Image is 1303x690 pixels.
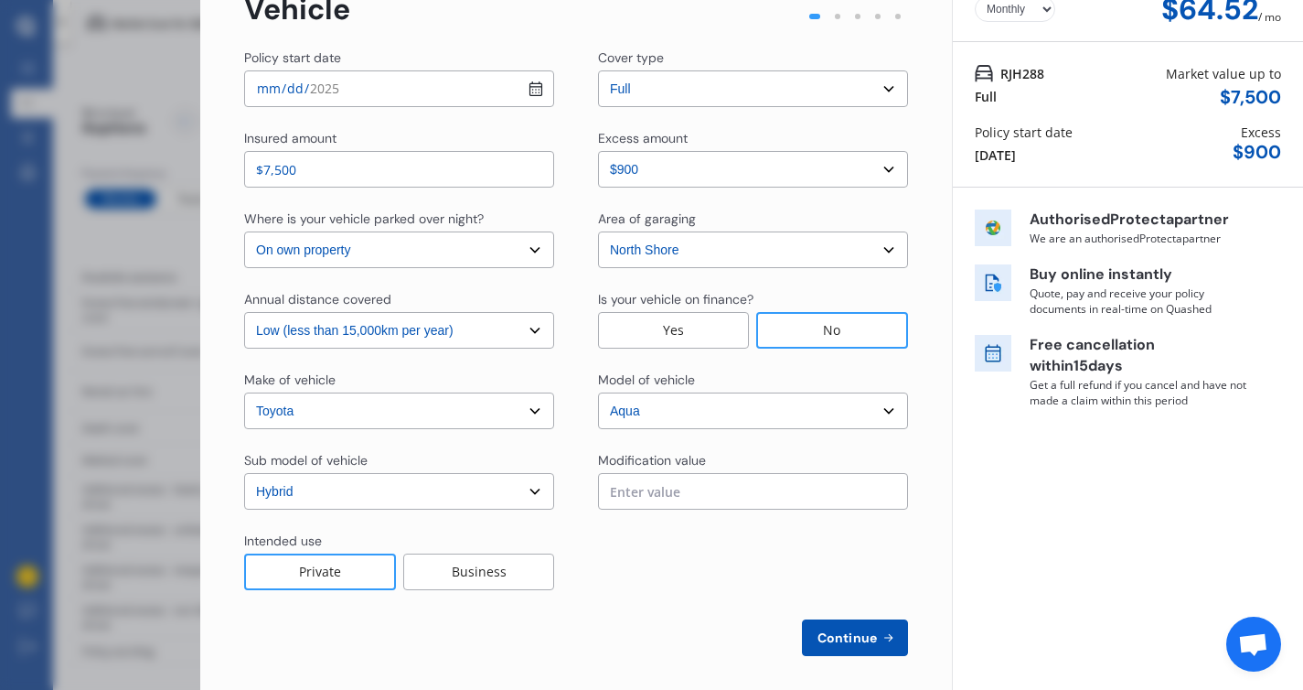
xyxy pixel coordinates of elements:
[975,335,1011,372] img: free cancel icon
[975,146,1016,165] div: [DATE]
[975,87,997,106] div: Full
[1220,87,1281,108] div: $ 7,500
[598,129,688,147] div: Excess amount
[244,49,341,67] div: Policy start date
[598,290,753,308] div: Is your vehicle on finance?
[1030,377,1249,408] p: Get a full refund if you cancel and have not made a claim within this period
[1166,64,1281,83] div: Market value up to
[244,371,336,389] div: Make of vehicle
[975,264,1011,301] img: buy online icon
[244,210,484,228] div: Where is your vehicle parked over night?
[1030,286,1249,317] p: Quote, pay and receive your policy documents in real-time on Quashed
[975,123,1073,142] div: Policy start date
[975,210,1011,246] img: insurer icon
[244,70,554,107] input: dd / mm / yyyy
[1030,335,1249,377] p: Free cancellation within 15 days
[244,451,368,469] div: Sub model of vehicle
[244,151,554,188] input: Enter insured amount
[598,451,706,469] div: Modification value
[244,290,391,308] div: Annual distance covered
[598,312,749,349] div: Yes
[244,554,396,590] div: Private
[598,210,696,228] div: Area of garaging
[598,473,908,510] input: Enter value
[598,371,695,389] div: Model of vehicle
[403,554,554,590] div: Business
[756,312,908,349] div: No
[1030,264,1249,286] p: Buy online instantly
[1226,617,1281,672] a: Open chat
[1030,210,1249,231] p: Authorised Protecta partner
[1233,142,1281,163] div: $ 900
[814,631,881,645] span: Continue
[598,49,664,67] div: Cover type
[244,129,336,147] div: Insured amount
[1241,123,1281,142] div: Excess
[802,620,908,656] button: Continue
[1000,64,1044,83] span: RJH288
[244,532,322,550] div: Intended use
[1030,231,1249,246] p: We are an authorised Protecta partner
